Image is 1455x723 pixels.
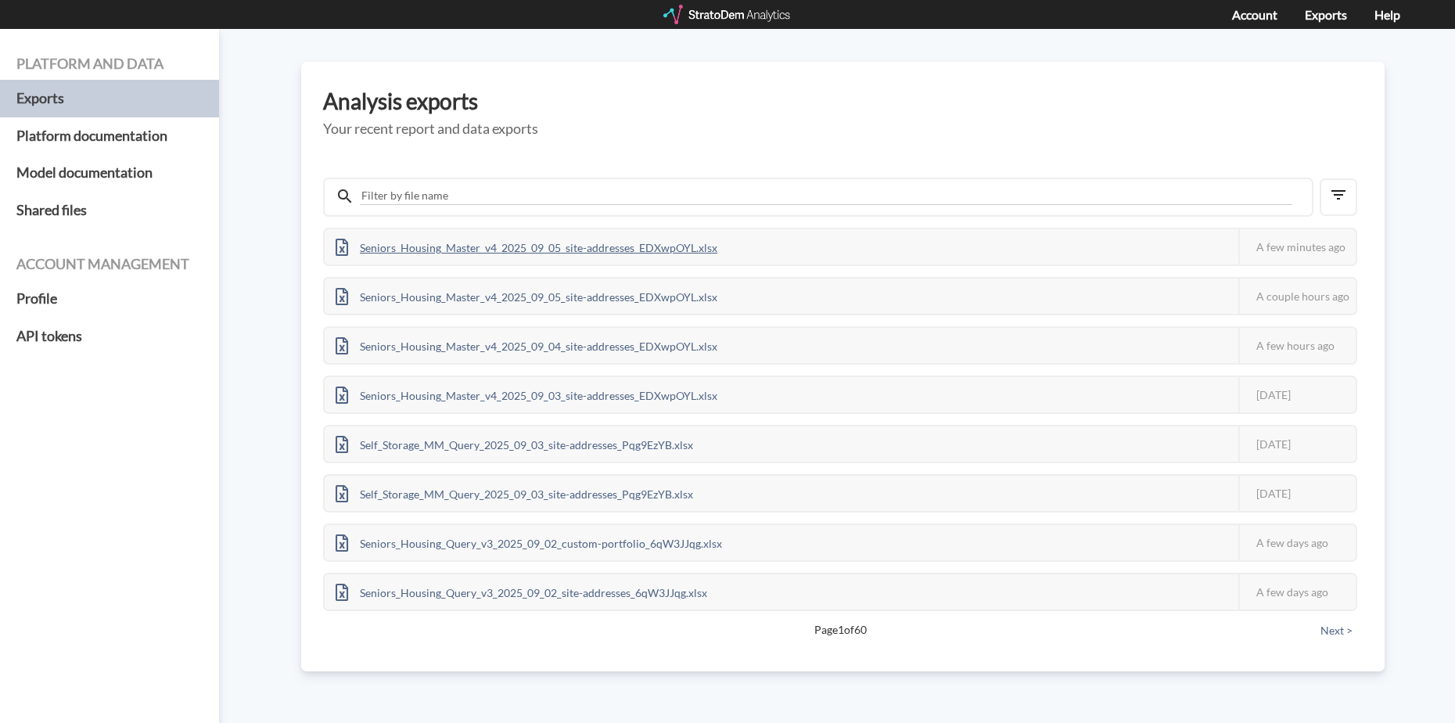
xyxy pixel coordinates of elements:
a: Profile [16,280,203,318]
a: Self_Storage_MM_Query_2025_09_03_site-addresses_Pqg9EzYB.xlsx [325,436,704,449]
a: Exports [1305,7,1347,22]
div: [DATE] [1238,377,1356,412]
input: Filter by file name [360,187,1292,205]
div: A couple hours ago [1238,279,1356,314]
div: Seniors_Housing_Query_v3_2025_09_02_custom-portfolio_6qW3JJqg.xlsx [325,525,733,560]
div: Seniors_Housing_Query_v3_2025_09_02_site-addresses_6qW3JJqg.xlsx [325,574,718,610]
a: API tokens [16,318,203,355]
h4: Account management [16,257,203,272]
div: A few hours ago [1238,328,1356,363]
a: Account [1232,7,1277,22]
div: A few minutes ago [1238,229,1356,264]
a: Exports [16,80,203,117]
a: Model documentation [16,154,203,192]
a: Self_Storage_MM_Query_2025_09_03_site-addresses_Pqg9EzYB.xlsx [325,485,704,498]
div: Self_Storage_MM_Query_2025_09_03_site-addresses_Pqg9EzYB.xlsx [325,426,704,462]
a: Shared files [16,192,203,229]
a: Seniors_Housing_Master_v4_2025_09_03_site-addresses_EDXwpOYL.xlsx [325,387,728,400]
h5: Your recent report and data exports [323,121,1363,137]
div: A few days ago [1238,574,1356,610]
a: Seniors_Housing_Query_v3_2025_09_02_custom-portfolio_6qW3JJqg.xlsx [325,534,733,548]
button: Next > [1316,622,1357,639]
div: Seniors_Housing_Master_v4_2025_09_05_site-addresses_EDXwpOYL.xlsx [325,279,728,314]
div: Seniors_Housing_Master_v4_2025_09_03_site-addresses_EDXwpOYL.xlsx [325,377,728,412]
div: A few days ago [1238,525,1356,560]
a: Platform documentation [16,117,203,155]
div: [DATE] [1238,426,1356,462]
h4: Platform and data [16,56,203,72]
div: Seniors_Housing_Master_v4_2025_09_04_site-addresses_EDXwpOYL.xlsx [325,328,728,363]
h3: Analysis exports [323,89,1363,113]
a: Seniors_Housing_Master_v4_2025_09_05_site-addresses_EDXwpOYL.xlsx [325,288,728,301]
div: Self_Storage_MM_Query_2025_09_03_site-addresses_Pqg9EzYB.xlsx [325,476,704,511]
div: Seniors_Housing_Master_v4_2025_09_05_site-addresses_EDXwpOYL.xlsx [325,229,728,264]
div: [DATE] [1238,476,1356,511]
a: Seniors_Housing_Master_v4_2025_09_04_site-addresses_EDXwpOYL.xlsx [325,337,728,351]
a: Seniors_Housing_Master_v4_2025_09_05_site-addresses_EDXwpOYL.xlsx [325,239,728,252]
a: Seniors_Housing_Query_v3_2025_09_02_site-addresses_6qW3JJqg.xlsx [325,584,718,597]
a: Help [1374,7,1400,22]
span: Page 1 of 60 [378,622,1302,638]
